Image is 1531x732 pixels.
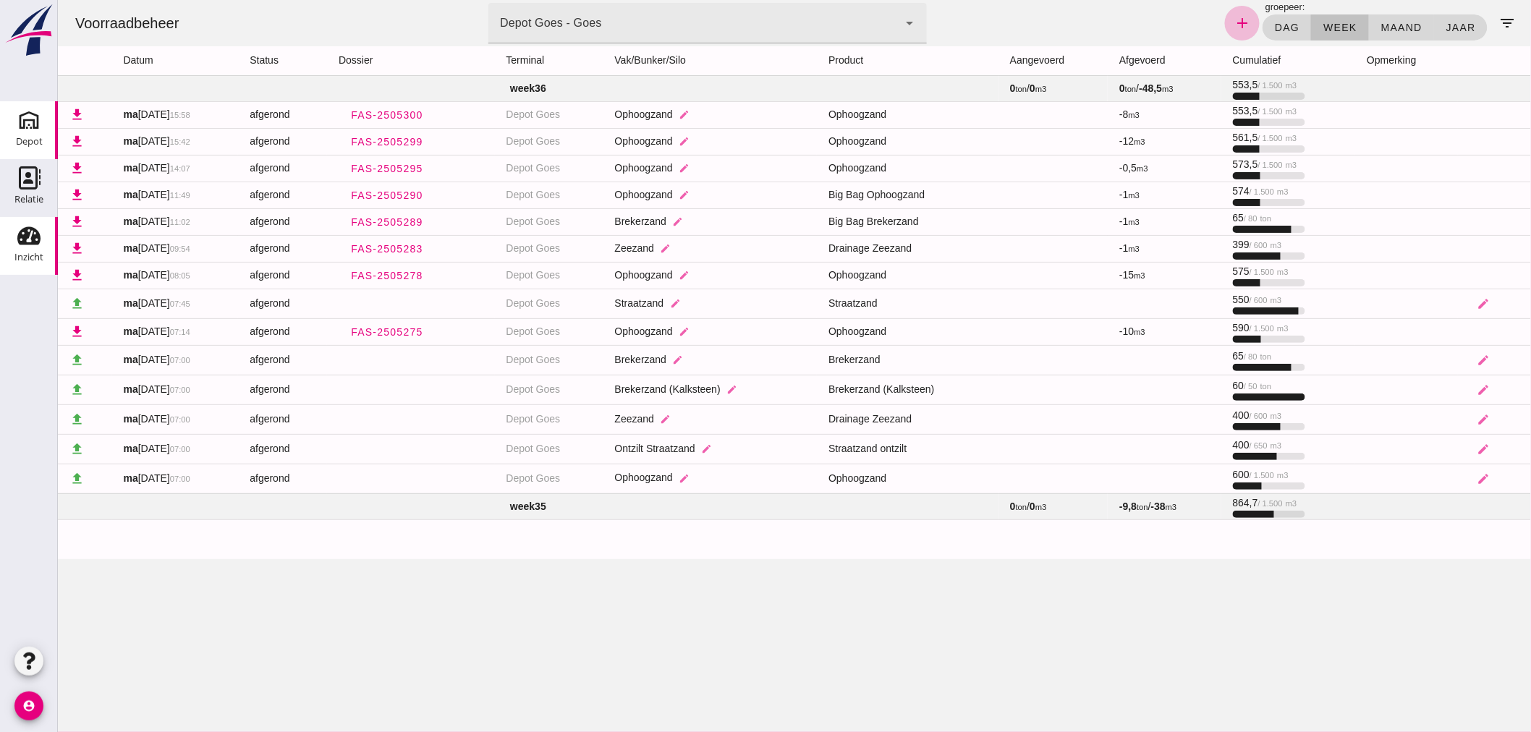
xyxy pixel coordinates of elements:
[1175,409,1224,421] span: 400
[66,297,80,309] strong: ma
[66,325,132,337] span: [DATE]
[546,46,760,75] th: vak/bunker/silo
[1163,46,1298,75] th: cumulatief
[14,691,43,720] i: account_circle
[1104,85,1116,93] small: m3
[972,501,977,512] strong: 0
[1376,14,1430,41] button: jaar
[66,383,80,395] strong: ma
[621,270,632,281] i: edit
[1186,214,1200,223] small: / 80
[1200,134,1225,142] small: / 1.500
[66,383,132,395] span: [DATE]
[6,13,132,33] div: Voorraadbeheer
[292,243,365,255] span: FAS-2505283
[1071,218,1082,226] small: m3
[759,128,941,155] td: Ophoogzand
[621,326,632,337] i: edit
[66,443,132,454] span: [DATE]
[1192,441,1210,450] small: / 650
[437,46,546,75] th: terminal
[437,208,546,235] td: Depot Goes
[281,236,377,262] a: FAS-2505283
[12,382,27,397] i: upload
[66,354,80,365] strong: ma
[292,270,365,281] span: FAS-2505278
[66,269,132,281] span: [DATE]
[941,46,1050,75] th: aangevoerd
[1081,82,1104,94] strong: -48,5
[952,501,989,512] span: /
[66,242,80,254] strong: ma
[1213,241,1224,250] small: m3
[546,208,760,235] td: Brekerzand
[1192,187,1216,196] small: / 1.500
[112,474,132,483] small: 07:00
[1061,82,1067,94] strong: 0
[3,4,55,57] img: logo-small.a267ee39.svg
[180,404,269,434] td: afgerond
[759,345,941,375] td: Brekerzand
[281,209,377,235] a: FAS-2505289
[1050,46,1163,75] th: afgevoerd
[1216,22,1242,33] span: dag
[1175,185,1231,197] span: 574
[66,162,132,174] span: [DATE]
[1213,412,1224,420] small: m3
[643,443,654,454] i: edit
[1061,269,1087,281] span: -15
[16,137,43,146] div: Depot
[1175,132,1239,143] span: 561,5
[1219,187,1231,196] small: m3
[437,155,546,182] td: Depot Goes
[1076,328,1087,336] small: m3
[1175,239,1224,250] span: 399
[66,325,80,337] strong: ma
[546,155,760,182] td: Ophoogzand
[112,218,132,226] small: 11:02
[66,472,80,484] strong: ma
[12,134,27,149] i: download
[1071,111,1082,119] small: m3
[437,262,546,289] td: Depot Goes
[437,434,546,464] td: Depot Goes
[180,345,269,375] td: afgerond
[1219,471,1231,480] small: m3
[66,443,80,454] strong: ma
[66,189,132,200] span: [DATE]
[66,354,132,365] span: [DATE]
[1061,162,1090,174] span: -0,5
[759,318,941,345] td: Ophoogzand
[1176,14,1193,32] i: add
[1265,22,1299,33] span: week
[1061,501,1079,512] strong: -9,8
[1175,350,1214,362] span: 65
[1420,297,1433,310] i: edit
[437,404,546,434] td: Depot Goes
[958,85,970,93] small: ton
[12,412,27,427] i: upload
[66,297,132,309] span: [DATE]
[180,464,269,493] td: afgerond
[112,415,132,424] small: 07:00
[292,190,365,201] span: FAS-2505290
[66,216,80,227] strong: ma
[1297,46,1399,75] th: opmerking
[1061,325,1087,337] span: -10
[615,354,626,365] i: edit
[1203,352,1214,361] small: ton
[759,235,941,262] td: Drainage Zeezand
[437,128,546,155] td: Depot Goes
[292,163,365,174] span: FAS-2505295
[1420,472,1433,485] i: edit
[1175,105,1239,116] span: 553,5
[1192,412,1210,420] small: / 600
[437,318,546,345] td: Depot Goes
[759,289,941,318] td: Straatzand
[1228,81,1239,90] small: m3
[1323,22,1365,33] span: maand
[180,46,269,75] th: status
[1175,380,1214,391] span: 60
[1175,497,1239,508] span: 864,7
[1420,383,1433,396] i: edit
